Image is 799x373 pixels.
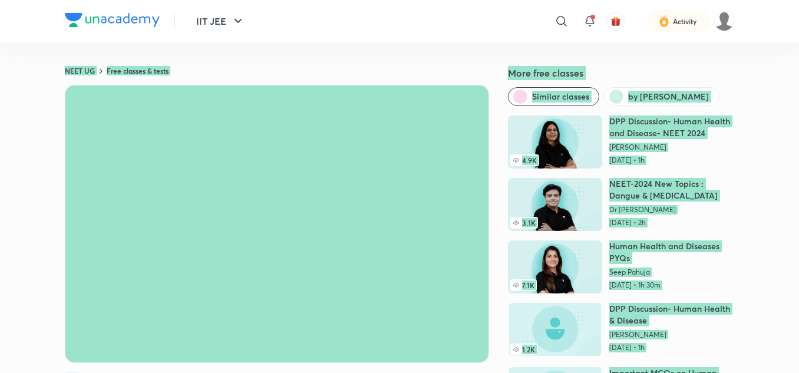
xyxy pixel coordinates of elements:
[609,268,734,277] a: Seep Pahuja
[510,217,538,229] span: 3.1K
[628,91,709,103] span: by Mohd Arif
[609,115,734,139] h6: DPP Discussion- Human Health and Disease- NEET 2024
[65,85,488,362] iframe: Class
[510,279,537,291] span: 7.1K
[604,87,719,106] button: by Mohd Arif
[532,91,589,103] span: Similar classes
[610,16,621,27] img: avatar
[609,303,734,326] h6: DPP Discussion- Human Health & Disease
[609,343,734,352] p: [DATE] • 1h
[609,178,734,202] h6: NEET-2024 New Topics : Dangue & [MEDICAL_DATA]
[508,66,734,80] h5: More free classes
[609,218,734,227] p: [DATE] • 2h
[609,330,734,339] a: [PERSON_NAME]
[609,240,734,264] h6: Human Health and Diseases PYQs
[107,66,169,75] a: Free classes & tests
[609,143,734,152] a: [PERSON_NAME]
[65,13,160,30] a: Company Logo
[65,13,160,27] img: Company Logo
[510,344,537,355] span: 1.2K
[714,11,734,31] img: Arpit Srivastava
[510,154,539,166] span: 4.9K
[659,14,669,28] img: activity
[508,87,599,106] button: Similar classes
[189,9,252,33] button: IIT JEE
[609,280,734,290] p: [DATE] • 1h 30m
[609,205,734,214] a: Dr [PERSON_NAME]
[606,12,625,31] button: avatar
[609,156,734,165] p: [DATE] • 1h
[65,66,95,75] a: NEET UG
